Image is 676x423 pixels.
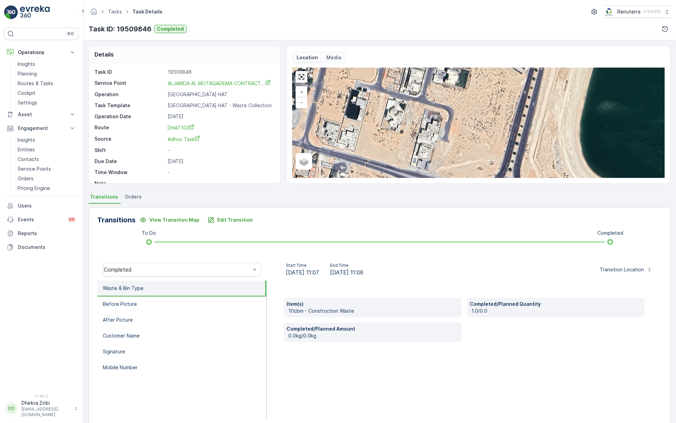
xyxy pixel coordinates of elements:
a: Documents [4,240,79,254]
a: Exit Fullscreen [296,72,307,82]
p: Events [18,216,63,223]
a: ALJAWDA AL MOTAQADEMA CONTRACT... [168,80,271,87]
p: Service Point [95,80,165,87]
p: To Do [142,230,156,236]
a: Layers [296,154,311,169]
img: logo [4,6,18,19]
button: Transition Location [596,264,656,275]
p: Route [95,124,165,131]
a: Cockpit [15,88,79,98]
p: Dhekra.Zribi [21,400,71,406]
p: Cockpit [18,90,36,97]
img: Screenshot_2024-07-26_at_13.33.01.png [604,8,615,16]
p: Before Picture [103,301,137,308]
p: Users [18,202,76,209]
a: Orders [15,174,79,183]
img: logo_light-DOdMpM7g.png [20,6,50,19]
span: [DATE] 11:07 [286,268,319,276]
button: Renuterra(+04:00) [604,6,670,18]
a: Homepage [90,10,98,16]
p: Mobile Number [103,364,138,371]
p: 19509846 [168,69,273,75]
a: Users [4,199,79,213]
a: Zoom In [296,87,307,97]
a: Reports [4,226,79,240]
p: Task ID: 19509846 [89,24,151,34]
button: View Transition Map [136,214,203,225]
p: [DATE] [168,158,273,165]
p: 1.0/0.0 [471,308,642,314]
p: - [168,147,273,154]
p: Asset [18,111,65,118]
p: Operations [18,49,65,56]
p: Operation [95,91,165,98]
span: − [300,99,304,105]
div: Completed [104,266,250,273]
a: Open this area in Google Maps (opens a new window) [294,169,317,178]
p: ( +04:00 ) [643,9,661,14]
p: Reports [18,230,76,237]
p: Planning [18,70,37,77]
div: DD [6,403,17,414]
p: Orders [18,175,33,182]
span: + [300,89,303,95]
p: Documents [18,244,76,251]
p: Insights [18,61,35,68]
span: [DATE] 11:08 [330,268,364,276]
p: Service Points [18,165,51,172]
p: Edit Transition [217,216,253,223]
p: Renuterra [617,8,640,15]
p: Entities [18,146,35,153]
p: Item(s) [287,301,459,308]
p: Operation Date [95,113,165,120]
a: Adhoc Task [168,135,273,143]
p: - [168,169,273,176]
button: Edit Transition [203,214,257,225]
p: Due Date [95,158,165,165]
p: Contacts [18,156,39,163]
button: Engagement [4,121,79,135]
span: Orders [125,193,142,200]
p: Transition Location [600,266,644,273]
p: 10cbm - Construction Waste [288,308,459,314]
p: Source [95,135,165,143]
p: Settings [18,99,37,106]
p: Shift [95,147,165,154]
p: Customer Name [103,332,140,339]
p: Signature [103,348,125,355]
a: Entities [15,145,79,154]
a: Pricing Engine [15,183,79,193]
a: Service Points [15,164,79,174]
p: [DATE] [168,113,273,120]
p: Task ID [95,69,165,75]
img: Google [294,169,317,178]
p: [GEOGRAPHIC_DATA] HAT - Waste Collection [168,102,273,109]
a: Settings [15,98,79,108]
p: Completed/Planned Amount [287,325,459,332]
p: End Time [330,263,364,268]
p: 99 [69,217,74,222]
p: - [168,180,273,187]
span: DHAT103 [168,125,195,131]
p: Completed [157,26,184,32]
p: View Transition Map [149,216,199,223]
span: ALJAWDA AL MOTAQADEMA CONTRACT... [168,80,271,86]
a: Insights [15,59,79,69]
button: DDDhekra.Zribi[EMAIL_ADDRESS][DOMAIN_NAME] [4,400,79,417]
span: Adhoc Task [168,136,200,142]
p: Note [95,180,165,187]
p: Insights [18,137,35,143]
p: ⌘B [67,31,74,37]
a: Planning [15,69,79,79]
p: Details [95,50,114,59]
p: Media [326,54,341,61]
p: Location [297,54,318,61]
p: Task Template [95,102,165,109]
p: Completed [597,230,623,236]
p: Pricing Engine [18,185,50,192]
p: 0.0kg/0.0kg [288,332,459,339]
button: Asset [4,108,79,121]
p: [GEOGRAPHIC_DATA] HAT [168,91,273,98]
a: Zoom Out [296,97,307,108]
a: Insights [15,135,79,145]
